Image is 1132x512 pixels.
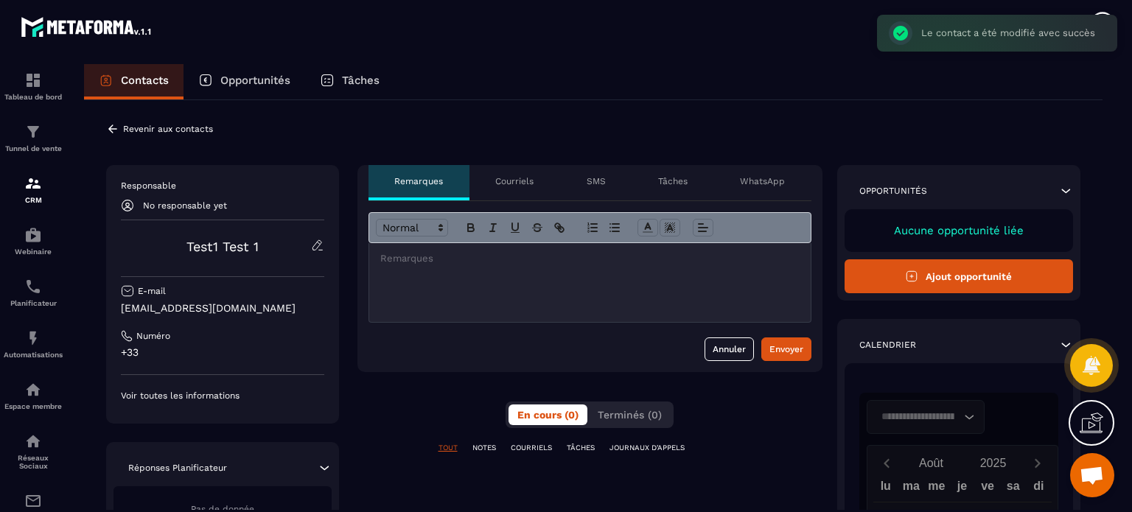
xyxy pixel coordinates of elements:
p: [EMAIL_ADDRESS][DOMAIN_NAME] [121,301,324,315]
p: Tâches [342,74,380,87]
a: Ouvrir le chat [1070,453,1114,497]
p: Revenir aux contacts [123,124,213,134]
a: Tâches [305,64,394,99]
img: automations [24,329,42,347]
img: formation [24,71,42,89]
p: Aucune opportunité liée [859,224,1059,237]
p: Numéro [136,330,170,342]
a: schedulerschedulerPlanificateur [4,267,63,318]
p: Remarques [394,175,443,187]
p: Espace membre [4,402,63,410]
img: scheduler [24,278,42,295]
p: SMS [587,175,606,187]
a: Test1 Test 1 [186,239,259,254]
span: En cours (0) [517,409,579,421]
a: Opportunités [184,64,305,99]
p: No responsable yet [143,200,227,211]
span: Terminés (0) [598,409,662,421]
a: formationformationTableau de bord [4,60,63,112]
img: formation [24,123,42,141]
p: +33 [121,346,324,360]
p: Tableau de bord [4,93,63,101]
a: formationformationTunnel de vente [4,112,63,164]
div: Envoyer [769,342,803,357]
a: Contacts [84,64,184,99]
p: Tâches [658,175,688,187]
button: Annuler [705,337,754,361]
p: Contacts [121,74,169,87]
img: automations [24,226,42,244]
p: JOURNAUX D'APPELS [609,443,685,453]
a: automationsautomationsAutomatisations [4,318,63,370]
p: Courriels [495,175,534,187]
p: Réponses Planificateur [128,462,227,474]
img: logo [21,13,153,40]
p: Calendrier [859,339,916,351]
p: Automatisations [4,351,63,359]
p: Opportunités [220,74,290,87]
button: Terminés (0) [589,404,671,425]
p: Responsable [121,180,324,192]
p: Webinaire [4,248,63,256]
p: WhatsApp [740,175,785,187]
a: automationsautomationsWebinaire [4,215,63,267]
p: TOUT [439,443,458,453]
p: Voir toutes les informations [121,390,324,401]
button: En cours (0) [509,404,587,425]
p: CRM [4,196,63,204]
a: social-networksocial-networkRéseaux Sociaux [4,421,63,481]
a: formationformationCRM [4,164,63,215]
a: automationsautomationsEspace membre [4,370,63,421]
img: automations [24,381,42,399]
p: TÂCHES [567,443,595,453]
img: social-network [24,432,42,450]
img: email [24,492,42,510]
p: Planificateur [4,299,63,307]
button: Ajout opportunité [845,259,1074,293]
p: Opportunités [859,185,927,197]
p: Réseaux Sociaux [4,454,63,470]
p: E-mail [138,285,166,297]
p: NOTES [472,443,496,453]
img: formation [24,175,42,192]
button: Envoyer [761,337,811,361]
p: Tunnel de vente [4,144,63,152]
p: COURRIELS [511,443,552,453]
